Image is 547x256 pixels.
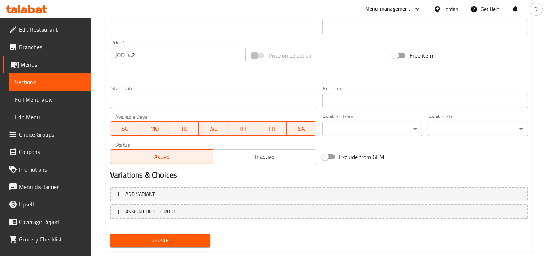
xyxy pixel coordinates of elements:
[287,121,316,136] button: SA
[290,123,313,134] span: SA
[3,161,91,178] a: Promotions
[3,56,91,73] a: Menus
[15,78,86,86] span: Sections
[257,121,287,136] button: FR
[3,21,91,38] a: Edit Restaurant
[3,213,91,231] a: Coverage Report
[110,20,316,34] input: Please enter product barcode
[125,207,176,216] span: ASSIGN CHOICE GROUP
[169,121,199,136] button: TU
[19,165,86,174] span: Promotions
[444,5,458,13] div: Jordan
[202,123,225,134] span: WE
[534,5,538,13] span: D
[9,91,91,108] a: Full Menu View
[3,143,91,161] a: Coupons
[216,151,313,162] span: Inactive
[228,121,258,136] button: TH
[116,236,204,245] span: Update
[3,178,91,196] a: Menu disclaimer
[365,5,410,13] div: Menu-management
[110,149,213,164] button: Active
[19,147,86,156] span: Coupons
[110,170,528,181] h2: Variations & Choices
[3,38,91,56] a: Branches
[172,123,196,134] span: TU
[9,108,91,126] a: Edit Menu
[19,43,86,51] span: Branches
[140,121,169,136] button: MO
[3,126,91,143] a: Choice Groups
[428,122,528,136] div: ​
[110,187,528,202] button: Add variant
[15,113,86,121] span: Edit Menu
[9,73,91,91] a: Sections
[125,190,155,199] span: Add variant
[19,182,86,191] span: Menu disclaimer
[3,231,91,248] a: Grocery Checklist
[260,123,284,134] span: FR
[269,51,312,60] span: Price on selection
[19,217,86,226] span: Coverage Report
[3,196,91,213] a: Upsell
[115,51,125,59] p: JOD
[15,95,86,104] span: Full Menu View
[113,151,210,162] span: Active
[199,121,228,136] button: WE
[339,153,384,161] span: Exclude from GEM
[322,20,528,34] input: Please enter product sku
[113,123,137,134] span: SU
[110,234,210,247] button: Update
[19,200,86,209] span: Upsell
[128,48,246,62] input: Please enter price
[110,204,528,219] button: ASSIGN CHOICE GROUP
[213,149,316,164] button: Inactive
[19,130,86,139] span: Choice Groups
[110,121,140,136] button: SU
[20,60,86,69] span: Menus
[19,235,86,244] span: Grocery Checklist
[19,25,86,34] span: Edit Restaurant
[322,122,422,136] div: ​
[231,123,255,134] span: TH
[410,51,433,60] span: Free item
[143,123,167,134] span: MO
